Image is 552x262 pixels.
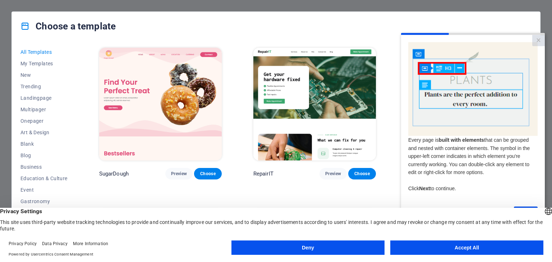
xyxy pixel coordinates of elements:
[20,20,116,32] h4: Choose a template
[20,127,68,138] button: Art & Design
[165,168,193,179] button: Preview
[20,161,68,173] button: Business
[20,58,68,69] button: My Templates
[20,187,68,193] span: Event
[20,118,68,124] span: Onepager
[20,173,68,184] button: Education & Culture
[20,196,68,207] button: Gastronomy
[200,171,216,177] span: Choose
[354,171,370,177] span: Choose
[20,107,68,112] span: Multipager
[348,168,376,179] button: Choose
[20,130,68,135] span: Art & Design
[20,207,68,219] button: Health
[20,198,68,204] span: Gastronomy
[99,48,222,160] img: SugarDough
[20,104,68,115] button: Multipager
[171,171,187,177] span: Preview
[20,46,68,58] button: All Templates
[38,104,83,110] strong: built with elements
[253,48,376,160] img: RepairIT
[20,49,68,55] span: All Templates
[194,168,221,179] button: Choose
[20,138,68,150] button: Blank
[319,168,347,179] button: Preview
[20,176,68,181] span: Education & Culture
[20,184,68,196] button: Event
[20,150,68,161] button: Blog
[29,153,55,158] span: to continue.
[20,164,68,170] span: Business
[253,170,273,177] p: RepairIT
[20,69,68,81] button: New
[20,92,68,104] button: Landingpage
[7,104,129,142] span: Every page is that can be grouped and nested with container elements. The symbol in the upper-lef...
[20,61,68,66] span: My Templates
[20,81,68,92] button: Trending
[131,2,144,13] a: Close modal
[20,95,68,101] span: Landingpage
[20,72,68,78] span: New
[7,153,18,158] span: Click
[113,174,137,187] a: Next
[20,84,68,89] span: Trending
[20,141,68,147] span: Blank
[20,115,68,127] button: Onepager
[325,171,341,177] span: Preview
[18,153,29,158] span: Next
[99,170,129,177] p: SugarDough
[20,153,68,158] span: Blog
